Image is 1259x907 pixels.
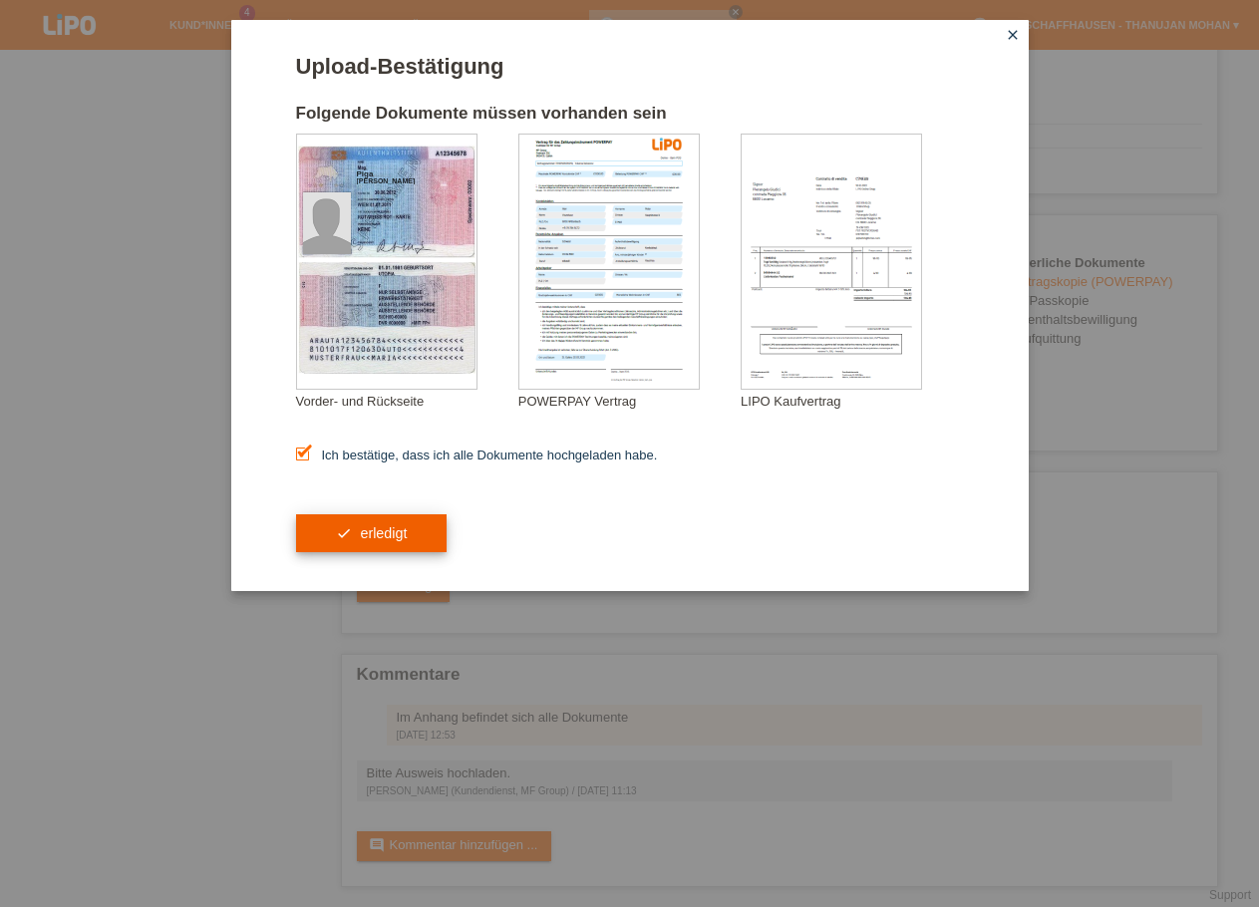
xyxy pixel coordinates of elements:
[296,394,518,409] div: Vorder- und Rückseite
[1005,27,1021,43] i: close
[296,54,964,79] h1: Upload-Bestätigung
[742,135,921,389] img: upload_document_confirmation_type_receipt_generic.png
[357,177,457,184] div: [PERSON_NAME]
[518,394,741,409] div: POWERPAY Vertrag
[1000,25,1026,48] a: close
[336,525,352,541] i: check
[303,192,351,254] img: foreign_id_photo_male.png
[360,525,407,541] span: erledigt
[357,169,457,178] div: Piga
[741,394,963,409] div: LIPO Kaufvertrag
[297,135,476,389] img: upload_document_confirmation_type_id_foreign_empty.png
[296,448,658,462] label: Ich bestätige, dass ich alle Dokumente hochgeladen habe.
[296,104,964,134] h2: Folgende Dokumente müssen vorhanden sein
[652,138,682,151] img: 39073_print.png
[519,135,699,389] img: upload_document_confirmation_type_contract_kkg_whitelabel.png
[296,514,448,552] button: check erledigt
